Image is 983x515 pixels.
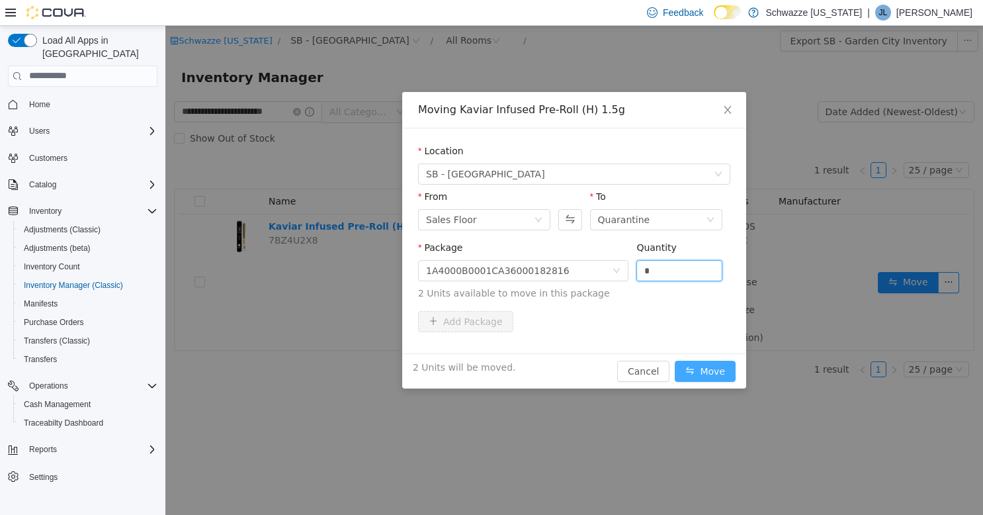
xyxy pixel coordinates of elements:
button: Operations [3,377,163,395]
button: Cash Management [13,395,163,414]
span: Adjustments (beta) [19,240,157,256]
p: [PERSON_NAME] [896,5,972,21]
button: Reports [24,442,62,457]
i: icon: down [369,190,377,199]
div: Moving Kaviar Infused Pre-Roll (H) 1.5g [253,77,565,91]
button: Traceabilty Dashboard [13,414,163,432]
span: Catalog [29,179,56,190]
span: Transfers (Classic) [24,336,90,346]
button: Users [24,123,55,139]
a: Customers [24,150,73,166]
span: 2 Units available to move in this package [253,261,565,275]
span: Load All Apps in [GEOGRAPHIC_DATA] [37,34,157,60]
span: Adjustments (Classic) [19,222,157,238]
span: Feedback [663,6,703,19]
a: Manifests [19,296,63,312]
span: Users [29,126,50,136]
button: icon: swapMove [509,335,570,356]
button: Inventory [24,203,67,219]
span: Customers [29,153,67,164]
span: Inventory Manager (Classic) [19,277,157,293]
a: Adjustments (Classic) [19,222,106,238]
label: Location [253,120,298,130]
button: Users [3,122,163,140]
button: Operations [24,378,73,394]
span: Home [29,99,50,110]
button: Cancel [452,335,504,356]
a: Purchase Orders [19,314,89,330]
span: Home [24,96,157,113]
a: Transfers (Classic) [19,333,95,349]
div: Sales Floor [261,184,312,204]
button: Purchase Orders [13,313,163,332]
button: icon: plusAdd Package [253,285,348,306]
a: Adjustments (beta) [19,240,96,256]
span: Adjustments (beta) [24,243,91,254]
span: Settings [29,472,58,483]
a: Traceabilty Dashboard [19,415,108,431]
span: Adjustments (Classic) [24,224,101,235]
span: Operations [24,378,157,394]
span: 2 Units will be moved. [247,335,351,349]
label: Quantity [471,216,511,227]
input: Quantity [472,235,556,255]
span: Catalog [24,177,157,193]
button: Settings [3,467,163,486]
button: Catalog [24,177,62,193]
button: Swap [393,183,416,205]
a: Settings [24,469,63,485]
a: Transfers [19,351,62,367]
a: Cash Management [19,397,96,412]
span: Traceabilty Dashboard [24,418,103,428]
p: Schwazze [US_STATE] [765,5,862,21]
span: Inventory [24,203,157,219]
span: Inventory Count [24,261,80,272]
span: Settings [24,468,157,485]
button: Customers [3,148,163,167]
span: Inventory Manager (Classic) [24,280,123,291]
button: Adjustments (beta) [13,239,163,257]
div: John Lieder [875,5,891,21]
span: Purchase Orders [24,317,84,328]
button: Home [3,95,163,114]
span: Customers [24,150,157,166]
a: Home [24,97,56,113]
span: SB - Garden City [261,138,380,158]
button: Close [544,66,581,103]
span: Inventory Count [19,259,157,275]
span: Cash Management [19,397,157,412]
span: Traceabilty Dashboard [19,415,157,431]
i: icon: close [557,79,568,89]
button: Reports [3,440,163,459]
label: From [253,165,282,176]
span: Reports [24,442,157,457]
span: Transfers [24,354,57,365]
div: Quarantine [433,184,485,204]
span: Purchase Orders [19,314,157,330]
button: Inventory Count [13,257,163,276]
button: Manifests [13,295,163,313]
span: Users [24,123,157,139]
div: 1A4000B0001CA36000182816 [261,235,404,255]
span: Operations [29,381,68,391]
button: Catalog [3,175,163,194]
label: To [425,165,441,176]
button: Transfers [13,350,163,369]
span: Transfers (Classic) [19,333,157,349]
i: icon: down [541,190,549,199]
span: Inventory [29,206,62,216]
label: Package [253,216,297,227]
p: | [867,5,870,21]
span: Cash Management [24,399,91,410]
button: Inventory Manager (Classic) [13,276,163,295]
a: Inventory Manager (Classic) [19,277,128,293]
button: Inventory [3,202,163,220]
input: Dark Mode [714,5,742,19]
span: Reports [29,444,57,455]
i: icon: down [447,241,455,250]
i: icon: down [549,144,557,154]
button: Adjustments (Classic) [13,220,163,239]
img: Cova [26,6,86,19]
span: Transfers [19,351,157,367]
